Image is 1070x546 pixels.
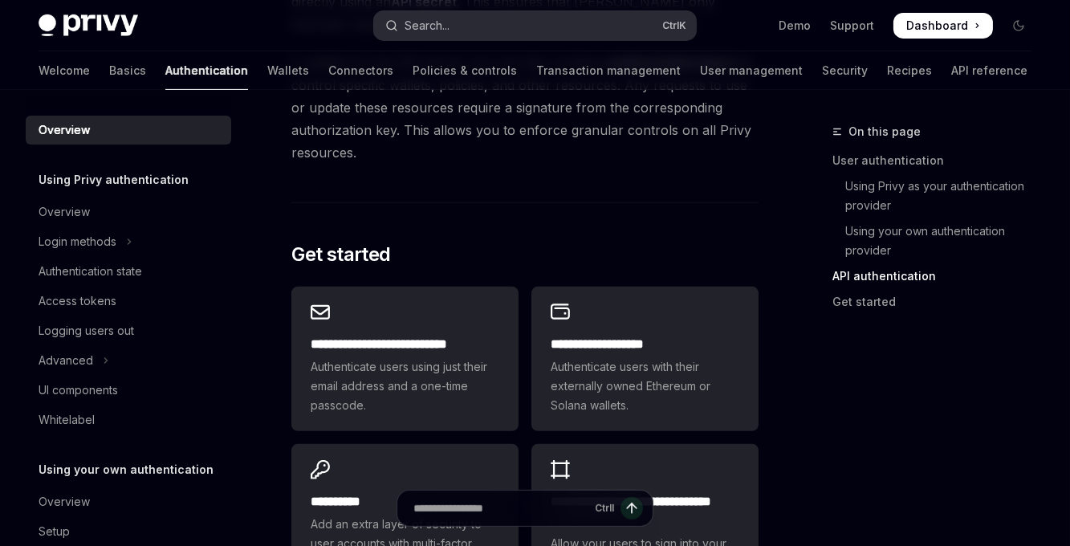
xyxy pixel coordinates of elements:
[951,51,1027,90] a: API reference
[26,376,231,405] a: UI components
[822,51,868,90] a: Security
[26,405,231,434] a: Whitelabel
[830,18,874,34] a: Support
[267,51,309,90] a: Wallets
[551,357,739,415] span: Authenticate users with their externally owned Ethereum or Solana wallets.
[700,51,803,90] a: User management
[887,51,932,90] a: Recipes
[39,522,70,541] div: Setup
[893,13,993,39] a: Dashboard
[39,321,134,340] div: Logging users out
[832,148,1044,173] a: User authentication
[620,497,643,520] button: Send message
[328,51,393,90] a: Connectors
[536,51,681,90] a: Transaction management
[26,257,231,286] a: Authentication state
[779,18,811,34] a: Demo
[39,460,214,479] h5: Using your own authentication
[165,51,248,90] a: Authentication
[26,487,231,516] a: Overview
[26,287,231,316] a: Access tokens
[1006,13,1031,39] button: Toggle dark mode
[26,316,231,345] a: Logging users out
[39,381,118,400] div: UI components
[413,491,588,526] input: Ask a question...
[39,14,138,37] img: dark logo
[39,351,93,370] div: Advanced
[291,51,759,164] span: In addition to the API secret, you can also configure that control specific wallets, policies, an...
[39,291,116,311] div: Access tokens
[832,218,1044,263] a: Using your own authentication provider
[832,173,1044,218] a: Using Privy as your authentication provider
[832,289,1044,315] a: Get started
[26,517,231,546] a: Setup
[413,51,517,90] a: Policies & controls
[39,170,189,189] h5: Using Privy authentication
[405,16,450,35] div: Search...
[39,410,95,430] div: Whitelabel
[848,122,921,141] span: On this page
[832,263,1044,289] a: API authentication
[531,287,759,431] a: **** **** **** ****Authenticate users with their externally owned Ethereum or Solana wallets.
[109,51,146,90] a: Basics
[39,492,90,511] div: Overview
[39,202,90,222] div: Overview
[311,357,499,415] span: Authenticate users using just their email address and a one-time passcode.
[26,346,231,375] button: Toggle Advanced section
[39,262,142,281] div: Authentication state
[26,227,231,256] button: Toggle Login methods section
[39,120,90,140] div: Overview
[39,51,90,90] a: Welcome
[906,18,968,34] span: Dashboard
[291,242,390,267] span: Get started
[39,232,116,251] div: Login methods
[26,116,231,145] a: Overview
[26,198,231,226] a: Overview
[662,19,686,32] span: Ctrl K
[374,11,697,40] button: Open search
